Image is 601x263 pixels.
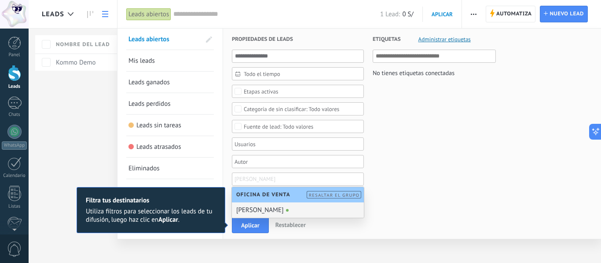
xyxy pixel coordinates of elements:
[309,192,359,198] span: Resaltar el grupo
[128,158,212,179] a: Eliminados
[128,115,212,136] a: Leads sin tareas
[2,204,27,209] div: Listas
[232,202,364,218] div: [PERSON_NAME]
[128,29,201,50] a: Leads abiertos
[158,216,178,224] b: Aplicar
[128,164,160,173] span: Eliminados
[236,191,295,198] span: Oficina de Venta
[244,88,279,95] div: Etapas activas
[136,121,181,130] span: Leads sin tareas
[241,222,260,228] span: Aplicar
[423,7,457,22] button: Aplicar
[128,50,212,71] a: Mis leads
[2,84,27,90] div: Leads
[128,35,169,43] span: Leads abiertos
[128,72,212,93] a: Leads ganados
[128,78,170,86] span: Leads ganados
[86,196,216,205] header: Filtra tus destinatarios
[86,207,216,224] div: Utiliza filtros para seleccionar los leads de tu difusión, luego haz clic en .
[128,136,212,157] a: Leads atrasados
[128,144,134,150] span: Leads atrasados
[136,143,181,151] span: Leads atrasados
[244,71,359,77] span: Todo el tiempo
[128,100,171,108] span: Leads perdidos
[2,52,27,58] div: Panel
[126,136,214,158] li: Leads atrasados
[244,123,313,130] div: Todo valores
[126,72,214,93] li: Leads ganados
[275,221,306,229] span: Restablecer
[244,106,339,112] div: Todo valores
[272,218,309,231] button: Restablecer
[126,29,214,50] li: Leads abiertos
[126,115,214,136] li: Leads sin tareas
[126,8,171,21] div: Leads abiertos
[418,36,471,42] span: Administrar etiquetas
[2,141,27,150] div: WhatsApp
[432,11,453,18] span: Aplicar
[2,112,27,118] div: Chats
[373,67,454,79] div: No tienes etiquetas conectadas
[126,93,214,115] li: Leads perdidos
[232,216,269,233] button: Aplicar
[126,50,214,72] li: Mis leads
[373,29,401,50] span: Etiquetas
[232,29,293,50] span: Propiedades de leads
[2,173,27,179] div: Calendario
[128,93,212,114] a: Leads perdidos
[128,122,134,128] span: Leads sin tareas
[126,158,214,179] li: Eliminados
[128,57,155,65] span: Mis leads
